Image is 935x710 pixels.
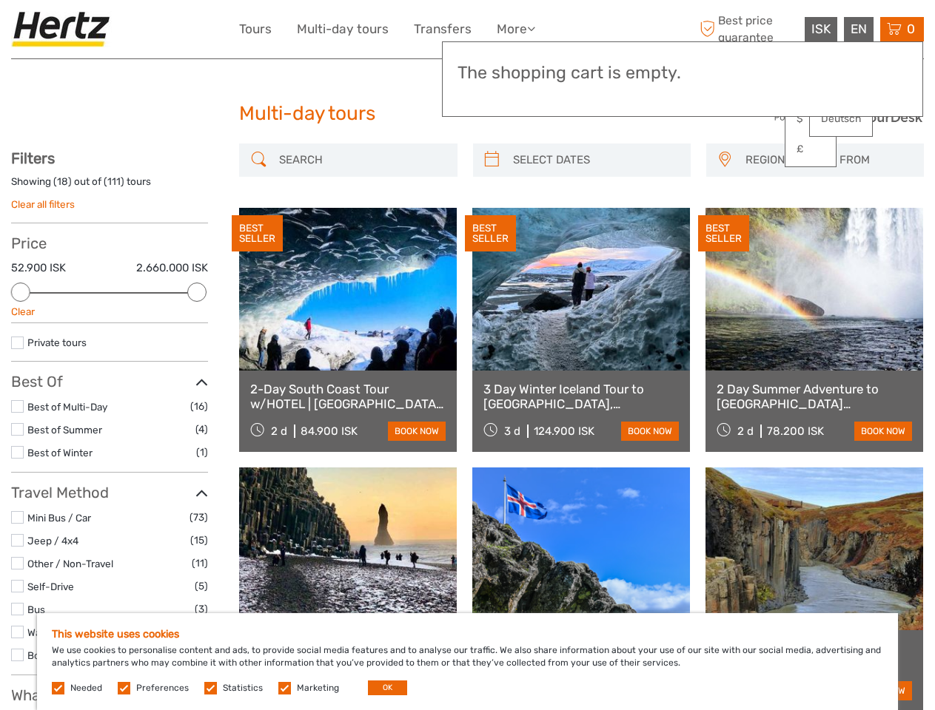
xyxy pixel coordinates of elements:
[27,424,102,436] a: Best of Summer
[774,108,924,126] img: PurchaseViaTourDesk.png
[11,175,208,197] div: Showing ( ) out of ( ) tours
[239,18,272,40] a: Tours
[11,11,116,47] img: Hertz
[190,532,208,549] span: (15)
[465,215,516,252] div: BEST SELLER
[11,234,208,252] h3: Price
[11,686,208,704] h3: What do you want to see?
[504,425,520,438] span: 3 d
[195,578,208,595] span: (5)
[250,382,446,412] a: 2-Day South Coast Tour w/HOTEL | [GEOGRAPHIC_DATA], [GEOGRAPHIC_DATA], [GEOGRAPHIC_DATA] & Waterf...
[195,601,208,618] span: (3)
[534,425,594,438] div: 124.900 ISK
[785,136,836,163] a: £
[497,18,535,40] a: More
[696,13,801,45] span: Best price guarantee
[297,18,389,40] a: Multi-day tours
[271,425,287,438] span: 2 d
[27,581,74,592] a: Self-Drive
[27,649,49,661] a: Boat
[301,425,358,438] div: 84.900 ISK
[239,102,696,126] h1: Multi-day tours
[737,425,754,438] span: 2 d
[21,26,167,38] p: We're away right now. Please check back later!
[136,682,189,694] label: Preferences
[854,422,912,441] a: book now
[170,23,188,41] button: Open LiveChat chat widget
[507,147,683,173] input: SELECT DATES
[192,555,208,572] span: (11)
[388,422,446,441] a: book now
[11,484,208,501] h3: Travel Method
[52,628,883,640] h5: This website uses cookies
[368,680,407,695] button: OK
[811,21,831,36] span: ISK
[273,147,449,173] input: SEARCH
[11,198,75,210] a: Clear all filters
[11,373,208,390] h3: Best Of
[11,149,55,167] strong: Filters
[621,422,679,441] a: book now
[27,512,91,524] a: Mini Bus / Car
[190,509,208,526] span: (73)
[11,260,66,276] label: 52.900 ISK
[11,305,208,319] div: Clear
[27,337,87,348] a: Private tours
[905,21,917,36] span: 0
[107,175,121,189] label: 111
[414,18,472,40] a: Transfers
[27,401,107,413] a: Best of Multi-Day
[458,63,908,84] h3: The shopping cart is empty.
[232,215,283,252] div: BEST SELLER
[483,382,679,412] a: 3 Day Winter Iceland Tour to [GEOGRAPHIC_DATA], [GEOGRAPHIC_DATA], [GEOGRAPHIC_DATA] and [GEOGRAP...
[297,682,339,694] label: Marketing
[27,603,45,615] a: Bus
[785,106,836,132] a: $
[717,382,912,412] a: 2 Day Summer Adventure to [GEOGRAPHIC_DATA] [GEOGRAPHIC_DATA], Glacier Hiking, [GEOGRAPHIC_DATA],...
[37,613,898,710] div: We use cookies to personalise content and ads, to provide social media features and to analyse ou...
[698,215,749,252] div: BEST SELLER
[27,535,78,547] a: Jeep / 4x4
[27,626,62,638] a: Walking
[136,260,208,276] label: 2.660.000 ISK
[810,106,872,132] a: Deutsch
[70,682,102,694] label: Needed
[223,682,263,694] label: Statistics
[27,558,113,569] a: Other / Non-Travel
[195,421,208,438] span: (4)
[196,444,208,461] span: (1)
[739,148,916,172] button: REGION / STARTS FROM
[57,175,68,189] label: 18
[844,17,874,41] div: EN
[27,447,93,459] a: Best of Winter
[190,398,208,415] span: (16)
[767,425,824,438] div: 78.200 ISK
